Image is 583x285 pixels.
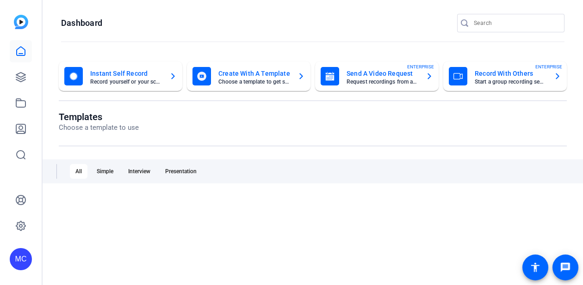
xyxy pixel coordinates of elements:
[160,164,202,179] div: Presentation
[475,68,546,79] mat-card-title: Record With Others
[187,61,310,91] button: Create With A TemplateChoose a template to get started
[347,79,418,85] mat-card-subtitle: Request recordings from anyone, anywhere
[535,63,562,70] span: ENTERPRISE
[315,61,439,91] button: Send A Video RequestRequest recordings from anyone, anywhereENTERPRISE
[90,68,162,79] mat-card-title: Instant Self Record
[218,68,290,79] mat-card-title: Create With A Template
[407,63,434,70] span: ENTERPRISE
[560,262,571,273] mat-icon: message
[474,18,557,29] input: Search
[59,111,139,122] h1: Templates
[123,164,156,179] div: Interview
[347,68,418,79] mat-card-title: Send A Video Request
[70,164,87,179] div: All
[59,61,182,91] button: Instant Self RecordRecord yourself or your screen
[475,79,546,85] mat-card-subtitle: Start a group recording session
[443,61,567,91] button: Record With OthersStart a group recording sessionENTERPRISE
[91,164,119,179] div: Simple
[530,262,541,273] mat-icon: accessibility
[218,79,290,85] mat-card-subtitle: Choose a template to get started
[10,248,32,270] div: MC
[61,18,102,29] h1: Dashboard
[90,79,162,85] mat-card-subtitle: Record yourself or your screen
[14,15,28,29] img: blue-gradient.svg
[59,122,139,133] p: Choose a template to use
